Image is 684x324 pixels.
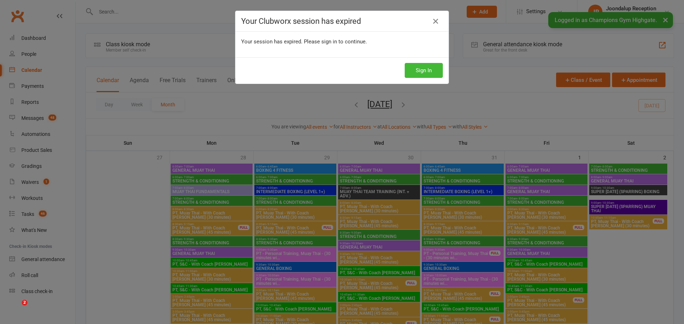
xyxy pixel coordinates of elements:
[241,38,367,45] span: Your session has expired. Please sign in to continue.
[7,300,24,317] iframe: Intercom live chat
[22,300,27,306] span: 2
[405,63,443,78] button: Sign In
[430,16,441,27] a: Close
[241,17,443,26] h4: Your Clubworx session has expired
